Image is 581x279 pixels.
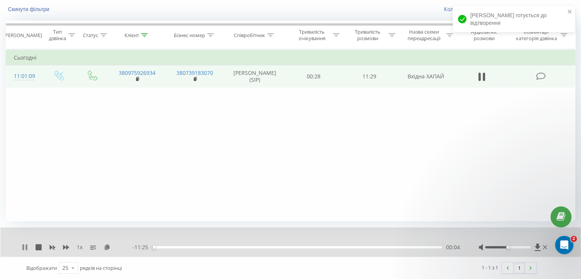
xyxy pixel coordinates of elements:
[453,6,575,32] div: [PERSON_NAME] готується до відтворення
[80,264,122,271] span: рядків на сторінці
[397,65,455,88] td: Вхідна ХАПАЙ
[506,246,509,249] div: Accessibility label
[234,32,265,39] div: Співробітник
[77,243,83,251] span: 1 x
[293,29,331,42] div: Тривалість очікування
[119,69,155,76] a: 380975926934
[6,6,53,13] button: Скинути фільтри
[125,32,139,39] div: Клієнт
[341,65,397,88] td: 11:29
[348,29,387,42] div: Тривалість розмови
[224,65,286,88] td: [PERSON_NAME] (SIP)
[3,32,42,39] div: [PERSON_NAME]
[48,29,66,42] div: Тип дзвінка
[555,236,573,254] iframe: Intercom live chat
[571,236,577,242] span: 2
[446,243,460,251] span: 00:04
[152,246,155,249] div: Accessibility label
[482,264,498,271] div: 1 - 1 з 1
[133,243,152,251] span: - 11:25
[176,69,213,76] a: 380739183070
[62,264,68,272] div: 25
[444,5,575,13] a: Коли дані можуть відрізнятися вiд інших систем
[174,32,205,39] div: Бізнес номер
[6,50,575,65] td: Сьогодні
[286,65,341,88] td: 00:28
[83,32,98,39] div: Статус
[567,8,573,16] button: close
[26,264,57,271] span: Відображати
[513,263,525,273] a: 1
[404,29,444,42] div: Назва схеми переадресації
[14,69,34,84] div: 11:01:09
